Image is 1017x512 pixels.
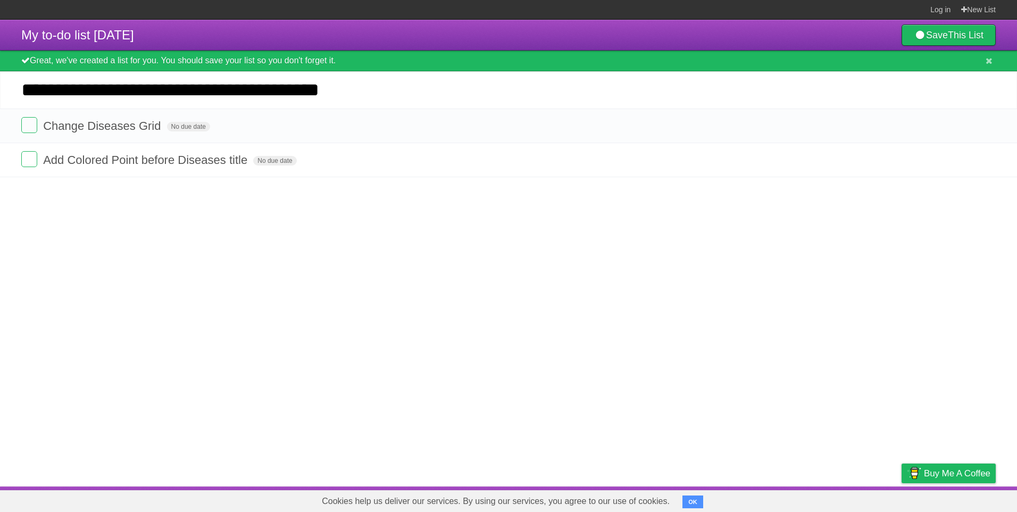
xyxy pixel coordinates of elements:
a: Suggest a feature [929,489,996,509]
span: Buy me a coffee [924,464,990,483]
span: Cookies help us deliver our services. By using our services, you agree to our use of cookies. [311,491,680,512]
a: Terms [852,489,875,509]
span: My to-do list [DATE] [21,28,134,42]
a: SaveThis List [902,24,996,46]
a: About [760,489,782,509]
button: OK [682,496,703,508]
span: No due date [253,156,296,166]
b: This List [948,30,983,40]
span: Change Diseases Grid [43,119,163,133]
img: Buy me a coffee [907,464,921,482]
a: Privacy [888,489,915,509]
a: Buy me a coffee [902,464,996,483]
label: Done [21,117,37,133]
label: Done [21,151,37,167]
a: Developers [795,489,838,509]
span: No due date [167,122,210,131]
span: Add Colored Point before Diseases title [43,153,250,167]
